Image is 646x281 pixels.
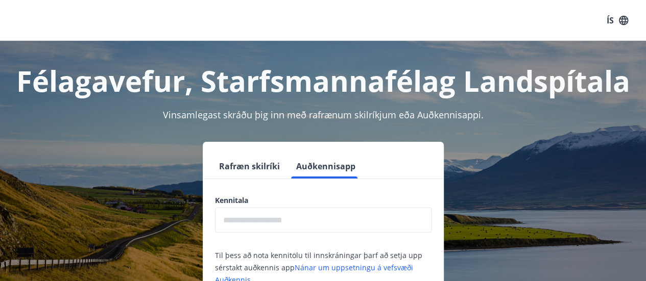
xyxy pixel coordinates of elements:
[215,154,284,178] button: Rafræn skilríki
[163,109,484,121] span: Vinsamlegast skráðu þig inn með rafrænum skilríkjum eða Auðkennisappi.
[601,11,634,30] button: ÍS
[12,61,634,100] h1: Félagavefur, Starfsmannafélag Landspítala
[215,195,432,206] label: Kennitala
[292,154,360,178] button: Auðkennisapp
